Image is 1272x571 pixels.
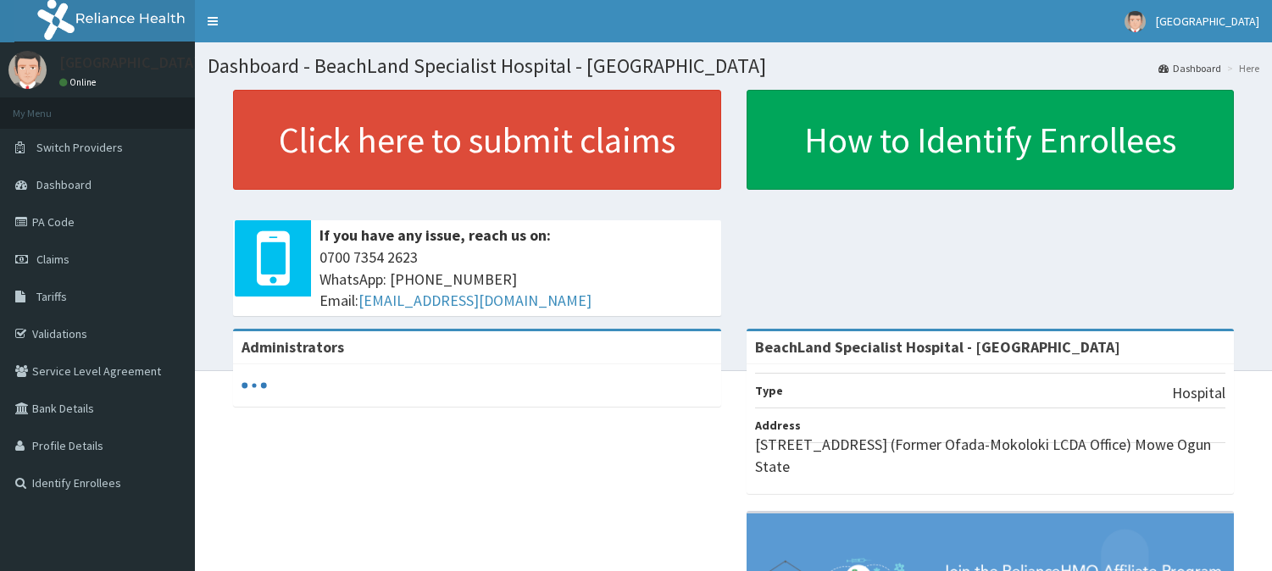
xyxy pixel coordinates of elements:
a: Online [59,76,100,88]
p: [GEOGRAPHIC_DATA] [59,55,199,70]
b: Address [755,418,801,433]
span: 0700 7354 2623 WhatsApp: [PHONE_NUMBER] Email: [319,247,713,312]
span: Claims [36,252,69,267]
img: User Image [1125,11,1146,32]
b: If you have any issue, reach us on: [319,225,551,245]
b: Administrators [242,337,344,357]
span: Tariffs [36,289,67,304]
span: Switch Providers [36,140,123,155]
li: Here [1223,61,1259,75]
a: [EMAIL_ADDRESS][DOMAIN_NAME] [358,291,592,310]
a: Click here to submit claims [233,90,721,190]
b: Type [755,383,783,398]
p: [STREET_ADDRESS] (Former Ofada-Mokoloki LCDA Office) Mowe Ogun State [755,434,1226,477]
p: Hospital [1172,382,1225,404]
img: User Image [8,51,47,89]
a: How to Identify Enrollees [747,90,1235,190]
a: Dashboard [1158,61,1221,75]
span: Dashboard [36,177,92,192]
span: [GEOGRAPHIC_DATA] [1156,14,1259,29]
svg: audio-loading [242,373,267,398]
strong: BeachLand Specialist Hospital - [GEOGRAPHIC_DATA] [755,337,1120,357]
h1: Dashboard - BeachLand Specialist Hospital - [GEOGRAPHIC_DATA] [208,55,1259,77]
